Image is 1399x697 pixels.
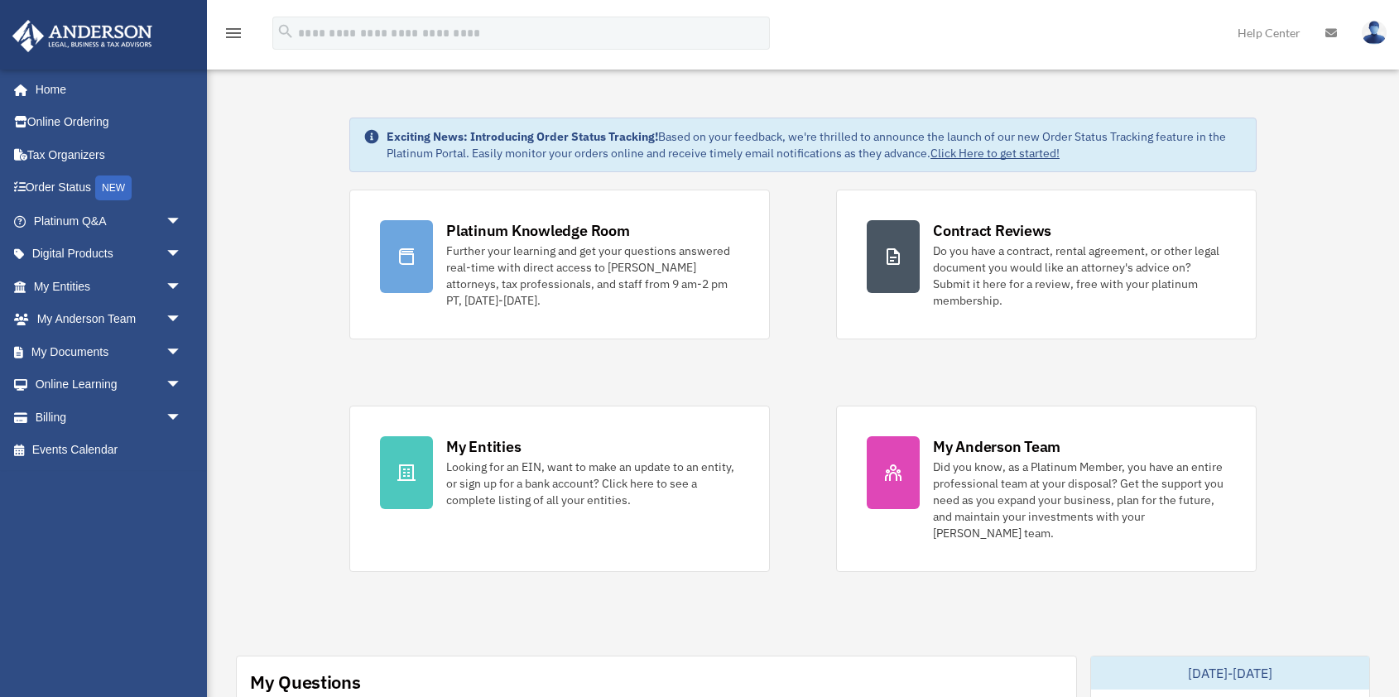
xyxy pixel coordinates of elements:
[12,335,207,368] a: My Documentsarrow_drop_down
[166,401,199,435] span: arrow_drop_down
[12,401,207,434] a: Billingarrow_drop_down
[349,190,770,339] a: Platinum Knowledge Room Further your learning and get your questions answered real-time with dire...
[387,128,1243,161] div: Based on your feedback, we're thrilled to announce the launch of our new Order Status Tracking fe...
[446,459,739,508] div: Looking for an EIN, want to make an update to an entity, or sign up for a bank account? Click her...
[166,270,199,304] span: arrow_drop_down
[387,129,658,144] strong: Exciting News: Introducing Order Status Tracking!
[95,175,132,200] div: NEW
[166,204,199,238] span: arrow_drop_down
[446,243,739,309] div: Further your learning and get your questions answered real-time with direct access to [PERSON_NAM...
[224,23,243,43] i: menu
[933,220,1051,241] div: Contract Reviews
[930,146,1060,161] a: Click Here to get started!
[276,22,295,41] i: search
[250,670,361,695] div: My Questions
[12,303,207,336] a: My Anderson Teamarrow_drop_down
[1091,656,1370,690] div: [DATE]-[DATE]
[12,368,207,401] a: Online Learningarrow_drop_down
[7,20,157,52] img: Anderson Advisors Platinum Portal
[12,138,207,171] a: Tax Organizers
[12,171,207,205] a: Order StatusNEW
[12,434,207,467] a: Events Calendar
[349,406,770,572] a: My Entities Looking for an EIN, want to make an update to an entity, or sign up for a bank accoun...
[12,238,207,271] a: Digital Productsarrow_drop_down
[224,29,243,43] a: menu
[166,335,199,369] span: arrow_drop_down
[446,220,630,241] div: Platinum Knowledge Room
[166,238,199,272] span: arrow_drop_down
[836,406,1257,572] a: My Anderson Team Did you know, as a Platinum Member, you have an entire professional team at your...
[12,270,207,303] a: My Entitiesarrow_drop_down
[933,243,1226,309] div: Do you have a contract, rental agreement, or other legal document you would like an attorney's ad...
[1362,21,1387,45] img: User Pic
[933,436,1060,457] div: My Anderson Team
[446,436,521,457] div: My Entities
[933,459,1226,541] div: Did you know, as a Platinum Member, you have an entire professional team at your disposal? Get th...
[836,190,1257,339] a: Contract Reviews Do you have a contract, rental agreement, or other legal document you would like...
[12,106,207,139] a: Online Ordering
[166,303,199,337] span: arrow_drop_down
[166,368,199,402] span: arrow_drop_down
[12,73,199,106] a: Home
[12,204,207,238] a: Platinum Q&Aarrow_drop_down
